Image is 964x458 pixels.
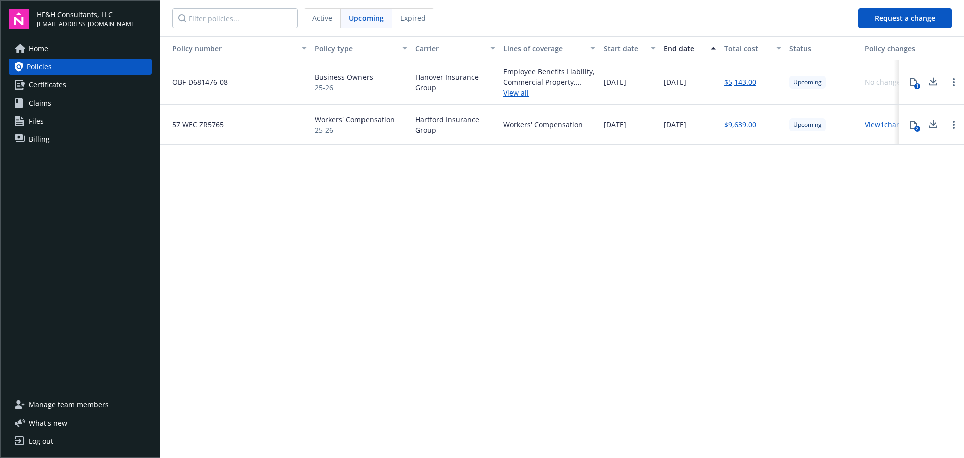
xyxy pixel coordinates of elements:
span: Manage team members [29,397,109,413]
button: Start date [599,36,660,60]
button: Policy type [311,36,411,60]
span: Upcoming [349,13,384,23]
span: Certificates [29,77,66,93]
span: Policies [27,59,52,75]
a: View 1 changes [865,120,912,129]
span: Upcoming [793,120,822,129]
span: Active [312,13,332,23]
span: OBF-D681476-08 [164,77,228,87]
button: HF&H Consultants, LLC[EMAIL_ADDRESS][DOMAIN_NAME] [37,9,152,29]
span: Upcoming [793,78,822,87]
span: HF&H Consultants, LLC [37,9,137,20]
span: [DATE] [604,77,626,87]
a: Open options [948,119,960,131]
button: Total cost [720,36,785,60]
div: Workers' Compensation [503,119,583,130]
div: Carrier [415,43,484,54]
a: Billing [9,131,152,147]
span: Hanover Insurance Group [415,72,495,93]
div: No changes [865,77,904,87]
a: Certificates [9,77,152,93]
button: Status [785,36,861,60]
div: Lines of coverage [503,43,584,54]
div: Log out [29,433,53,449]
button: Request a change [858,8,952,28]
button: Policy changes [861,36,923,60]
div: Policy type [315,43,396,54]
button: 1 [903,72,923,93]
span: [DATE] [604,119,626,130]
button: Lines of coverage [499,36,599,60]
span: Expired [400,13,426,23]
span: [DATE] [664,77,686,87]
a: Files [9,113,152,129]
span: Files [29,113,44,129]
span: 57 WEC ZR5765 [164,119,224,130]
div: 2 [914,126,920,132]
span: [DATE] [664,119,686,130]
button: What's new [9,418,83,428]
span: Claims [29,95,51,111]
input: Filter policies... [172,8,298,28]
span: Business Owners [315,72,373,82]
span: [EMAIL_ADDRESS][DOMAIN_NAME] [37,20,137,29]
a: $5,143.00 [724,77,756,87]
a: $9,639.00 [724,119,756,130]
a: Policies [9,59,152,75]
div: Toggle SortBy [164,43,296,54]
span: 25-26 [315,125,395,135]
button: 2 [903,115,923,135]
div: Employee Benefits Liability, Commercial Property, General Liability, Commercial Umbrella, Commerc... [503,66,595,87]
a: Manage team members [9,397,152,413]
a: Home [9,41,152,57]
div: Policy number [164,43,296,54]
span: 25-26 [315,82,373,93]
button: Carrier [411,36,499,60]
button: End date [660,36,720,60]
a: View all [503,87,595,98]
img: navigator-logo.svg [9,9,29,29]
div: Total cost [724,43,770,54]
span: Billing [29,131,50,147]
div: Start date [604,43,645,54]
div: 1 [914,83,920,89]
div: End date [664,43,705,54]
span: Hartford Insurance Group [415,114,495,135]
a: Open options [948,76,960,88]
span: What ' s new [29,418,67,428]
a: Claims [9,95,152,111]
div: Policy changes [865,43,919,54]
div: Status [789,43,857,54]
span: Home [29,41,48,57]
span: Workers' Compensation [315,114,395,125]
